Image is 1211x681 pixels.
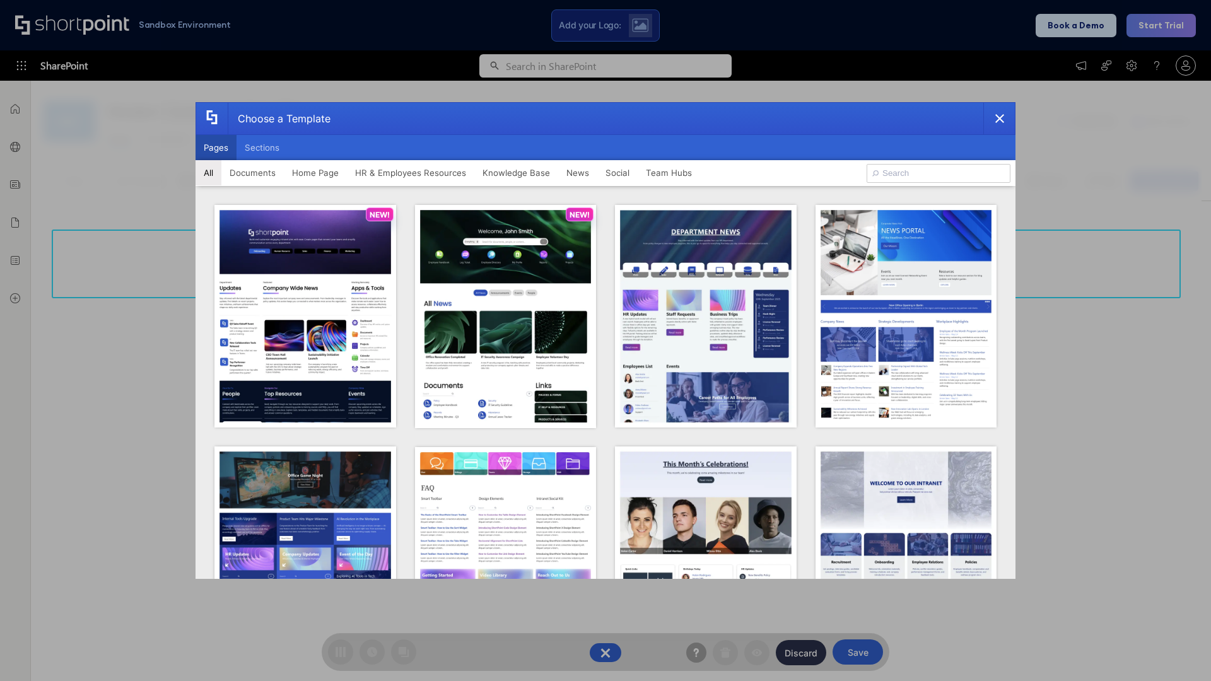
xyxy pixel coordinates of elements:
button: Home Page [284,160,347,185]
button: Social [597,160,638,185]
button: HR & Employees Resources [347,160,474,185]
p: NEW! [570,210,590,219]
button: Documents [221,160,284,185]
button: Knowledge Base [474,160,558,185]
input: Search [867,164,1010,183]
button: News [558,160,597,185]
button: All [196,160,221,185]
div: template selector [196,102,1015,579]
button: Sections [237,135,288,160]
iframe: Chat Widget [1148,620,1211,681]
p: NEW! [370,210,390,219]
div: Choose a Template [228,103,331,134]
button: Team Hubs [638,160,700,185]
button: Pages [196,135,237,160]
